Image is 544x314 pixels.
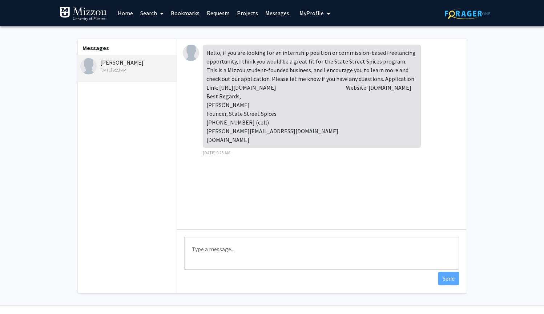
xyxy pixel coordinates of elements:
[114,0,137,26] a: Home
[299,9,324,17] span: My Profile
[262,0,293,26] a: Messages
[233,0,262,26] a: Projects
[445,8,490,19] img: ForagerOne Logo
[80,67,175,73] div: [DATE] 9:23 AM
[80,58,97,74] img: Andrew Rubin
[82,44,109,52] b: Messages
[80,58,175,73] div: [PERSON_NAME]
[184,237,459,270] textarea: Message
[438,272,459,285] button: Send
[203,150,230,155] span: [DATE] 9:23 AM
[60,7,107,21] img: University of Missouri Logo
[183,45,199,61] img: Andrew Rubin
[167,0,203,26] a: Bookmarks
[137,0,167,26] a: Search
[203,0,233,26] a: Requests
[5,281,31,309] iframe: Chat
[203,45,421,148] div: Hello, if you are looking for an internship position or commission-based freelancing opportunity,...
